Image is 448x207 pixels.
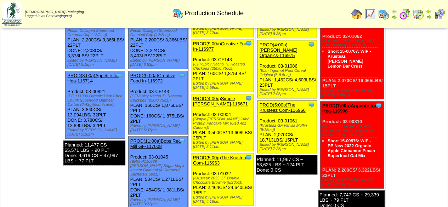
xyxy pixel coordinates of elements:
[66,71,125,139] div: Product: 03-00821 PLAN: 3,840CS / 13,094LBS / 32PLT DONE: 3,780CS / 12,890LBS / 32PLT
[130,58,187,67] div: Edited by [PERSON_NAME] [DATE] 6:52pm
[67,73,119,84] a: PROD(8:00a)Appetite for Hea-116714
[172,7,183,19] img: calendarprod.gif
[245,154,252,161] img: Tooltip
[260,69,317,77] div: (Elari Tigernut Root Cereal Original (6-8.5oz))
[193,155,248,166] a: PROD(5:00p)The Krusteaz Com-116963
[322,88,384,97] div: Edited by [PERSON_NAME] [DATE] 6:56pm
[193,41,250,52] a: PROD(9:00a)Creative Food In-116977
[399,8,410,20] img: calendarblend.gif
[67,128,124,137] div: Edited by [PERSON_NAME] [DATE] 5:18pm
[130,124,187,132] div: Edited by [PERSON_NAME] [DATE] 5:37pm
[178,72,186,79] img: Tooltip
[116,72,123,79] img: Tooltip
[260,123,317,132] div: (Krusteaz GF Vanilla Muffin (8/18oz))
[308,101,315,108] img: Tooltip
[257,100,317,153] div: Product: 03-01061 PLAN: 2,070CS / 18,713LBS / 15PLT
[308,41,315,48] img: Tooltip
[260,143,317,151] div: Edited by [PERSON_NAME] [DATE] 7:25pm
[193,195,254,204] div: Edited by [PERSON_NAME] [DATE] 4:16pm
[351,8,362,20] img: home.gif
[391,14,397,20] img: arrowright.gif
[322,103,376,114] a: PROD(7:00p)Appetite for Hea-116996
[375,102,382,109] img: Tooltip
[260,28,317,36] div: Edited by [PERSON_NAME] [DATE] 8:35pm
[193,27,254,35] div: Edited by [PERSON_NAME] [DATE] 8:12pm
[434,8,445,20] img: calendarcustomer.gif
[322,124,384,137] div: (PE 111321 Organic Apple Cinnamon Pecan Superfood Oatmeal Cup (12/2oz))
[191,39,254,92] div: Product: 03-CF143 PLAN: 160CS / 1,875LBS / 2PLT
[130,73,175,84] a: PROD(9:00a)Creative Food In-116972
[320,16,384,99] div: Product: 03-01062 PLAN: 2,070CS / 19,065LBS / 15PLT
[193,176,254,185] div: (Krusteaz 2025 GF Double Chocolate Brownie (8/20oz))
[257,40,317,98] div: Product: 03-01086 PLAN: 1,452CS / 4,603LBS / 23PLT
[364,8,376,20] img: line_graph.gif
[130,160,187,177] div: (BRM P110939 [PERSON_NAME] Sugar Maple Instant Oatmeal (4 Cartons-6 Sachets/1.59oz))
[260,42,297,58] a: PROD(4:00p)[PERSON_NAME] Organics-116975
[426,8,432,14] img: arrowleft.gif
[130,94,187,103] div: (CFI-Spicy Nacho TL Roasted Chickpea (250/0.75oz))
[378,8,389,20] img: calendarprod.gif
[328,49,371,69] a: Short 15-00707: WIP - Krusteaz [PERSON_NAME] Lemon Bar Crust
[128,1,187,69] div: Product: 03-00824 PLAN: 2,200CS / 3,366LBS / 22PLT DONE: 2,224CS / 3,403LBS / 22PLT
[245,95,252,102] img: Tooltip
[178,137,186,144] img: Tooltip
[193,62,254,71] div: (CFI-Spicy Nacho TL Roasted Chickpea (250/0.75oz))
[320,101,384,189] div: Product: 03-00810 PLAN: 2,200CS / 3,322LBS / 22PLT
[185,10,244,17] span: Production Schedule
[193,81,254,90] div: Edited by [PERSON_NAME] [DATE] 5:59pm
[322,39,384,47] div: (Krusteaz [PERSON_NAME] Lemon Bar (8/18.42oz))
[245,40,252,47] img: Tooltip
[191,94,254,151] div: Product: 03-00904 PLAN: 3,500CS / 13,608LBS / 25PLT
[413,8,424,20] img: calendarinout.gif
[260,102,306,113] a: PROD(5:00p)The Krusteaz Com-116966
[322,178,384,186] div: Edited by [PERSON_NAME] [DATE] 6:56pm
[60,14,72,18] a: (logout)
[2,2,22,26] img: zoroco-logo-small.webp
[426,14,432,20] img: arrowright.gif
[193,140,254,149] div: Edited by [PERSON_NAME] [DATE] 8:11pm
[328,138,375,158] a: Short 15-00576: WIP - PE New 2022 Organic Apple Cinnamon Pecan Superfood Oat Mix
[67,94,124,107] div: (PE 111330 Organic Dark Choc Chunk Superfood Oatmeal Carton (6-43g)(6crtn/case))
[25,10,84,18] span: Logged in as Caceves
[193,117,254,130] div: (Simple [PERSON_NAME] JAW Protein Pancake Mix (6/10.4oz Cartons))
[130,198,187,206] div: Edited by [PERSON_NAME] [DATE] 3:22pm
[256,155,317,174] div: Planned: 11,967 CS ~ 58,625 LBS ~ 124 PLT Done: 0 CS
[63,140,125,165] div: Planned: 11,477 CS ~ 65,571 LBS ~ 90 PLT Done: 9,619 CS ~ 47,997 LBS ~ 77 PLT
[128,71,187,134] div: Product: 03-CF143 PLAN: 160CS / 1,875LBS / 2PLT DONE: 160CS / 1,875LBS / 2PLT
[130,24,187,37] div: (PE 111312 Organic Vanilla Pecan Collagen Superfood Oatmeal Cup (12/2oz))
[193,96,248,107] a: PROD(4:00p)Simple [PERSON_NAME]-116671
[191,153,254,206] div: Product: 03-01032 PLAN: 2,464CS / 24,640LBS / 18PLT
[67,24,124,37] div: (PE 111312 Organic Vanilla Pecan Collagen Superfood Oatmeal Cup (12/2oz))
[67,58,124,67] div: Edited by [PERSON_NAME] [DATE] 5:18pm
[25,10,84,14] span: [DEMOGRAPHIC_DATA] Packaging
[391,8,397,14] img: arrowleft.gif
[66,1,125,69] div: Product: 03-00824 PLAN: 2,200CS / 3,366LBS / 22PLT DONE: 2,208CS / 3,378LBS / 22PLT
[260,88,317,96] div: Edited by [PERSON_NAME] [DATE] 7:06pm
[130,138,181,149] a: PROD(11:00a)Bobs Red Mill GF-117008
